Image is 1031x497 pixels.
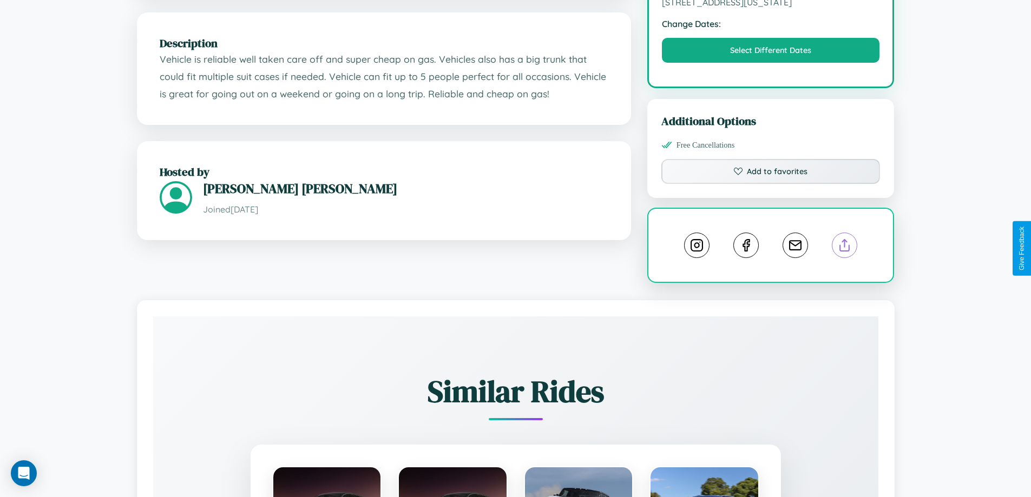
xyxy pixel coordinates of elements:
[160,35,608,51] h2: Description
[191,370,840,412] h2: Similar Rides
[662,38,880,63] button: Select Different Dates
[662,18,880,29] strong: Change Dates:
[661,113,881,129] h3: Additional Options
[160,164,608,180] h2: Hosted by
[1018,227,1026,270] div: Give Feedback
[661,159,881,184] button: Add to favorites
[203,180,608,197] h3: [PERSON_NAME] [PERSON_NAME]
[160,51,608,102] p: Vehicle is reliable well taken care off and super cheap on gas. Vehicles also has a big trunk tha...
[203,202,608,217] p: Joined [DATE]
[11,460,37,486] div: Open Intercom Messenger
[677,141,735,150] span: Free Cancellations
